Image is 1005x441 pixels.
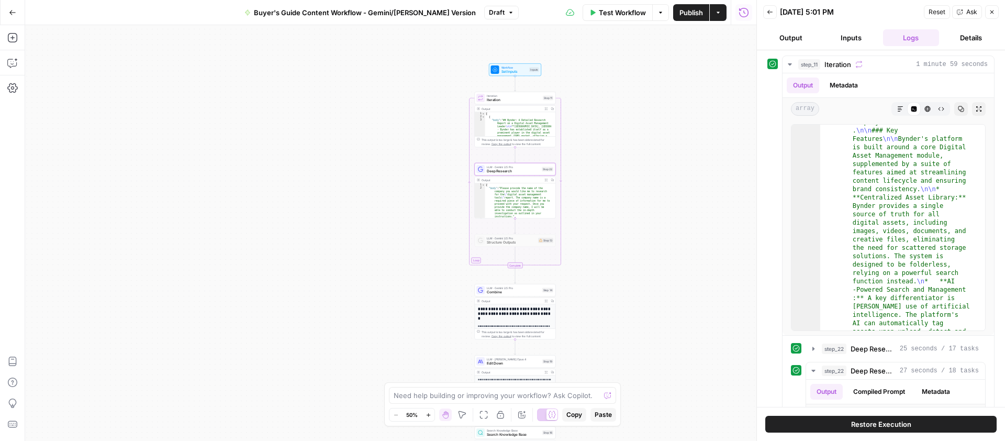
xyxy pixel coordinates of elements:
div: Complete [475,262,556,268]
span: LLM · Gemini 2.5 Pro [487,165,540,169]
button: Details [943,29,999,46]
span: Paste [595,410,612,420]
span: 50% [406,411,418,419]
div: 3 [475,218,485,221]
span: Toggle code folding, rows 2 through 4 [482,115,485,118]
span: 1 minute 59 seconds [916,60,988,69]
button: Publish [673,4,709,21]
span: Search Knowledge Base [487,428,540,433]
button: Draft [484,6,519,19]
div: Output [482,107,541,111]
g: Edge from step_11 to step_22 [515,147,516,162]
span: Iteration [487,97,541,103]
button: Inputs [823,29,879,46]
button: Test Workflow [583,4,652,21]
span: Combine [487,290,540,295]
span: Publish [679,7,703,18]
div: 2 [475,115,485,118]
button: 1 minute 59 seconds [783,56,994,73]
button: Paste [590,408,616,422]
span: step_22 [822,344,846,354]
div: 2 [475,186,485,218]
div: LLM · Gemini 2.5 ProDeep ResearchStep 22Output{ "body":"Please provide the name of the company yo... [475,163,556,218]
div: WorkflowSet InputsInputs [475,63,556,76]
button: Metadata [823,78,864,93]
div: Step 19 [542,359,553,364]
button: Compiled Prompt [847,384,911,400]
span: Copy the output [492,142,511,146]
button: Output [787,78,819,93]
div: LLM · Gemini 2.5 ProStructure OutputsStep 13 [475,234,556,247]
span: step_22 [822,366,846,376]
button: 25 seconds / 17 tasks [806,340,985,357]
div: Output [482,370,541,374]
span: Deep Research [487,169,540,174]
span: Draft [489,8,505,17]
span: Iteration [487,94,541,98]
span: array [791,102,819,116]
span: Workflow [501,65,528,70]
span: Reset [929,7,945,17]
span: Edit Down [487,361,540,366]
span: Search Knowledge Base [487,432,540,437]
div: Step 13 [538,238,553,243]
div: LoopIterationIterationStep 11Output[ { "body":"## Bynder: A Detailed Research Report on a Digital... [475,92,556,147]
button: Reset [924,5,950,19]
div: Step 14 [542,288,554,293]
g: Edge from start to step_11 [515,76,516,91]
span: Deep Research [851,366,896,376]
span: 25 seconds / 17 tasks [900,344,979,354]
span: step_11 [798,59,820,70]
span: LLM · Gemini 2.5 Pro [487,236,536,240]
button: Logs [883,29,939,46]
span: Buyer's Guide Content Workflow - Gemini/[PERSON_NAME] Version [254,7,476,18]
button: Output [810,384,843,400]
span: Restore Execution [851,419,911,429]
div: Step 16 [542,431,553,435]
button: Buyer's Guide Content Workflow - Gemini/[PERSON_NAME] Version [238,4,482,21]
div: Step 22 [542,167,553,172]
span: LLM · [PERSON_NAME] Opus 4 [487,357,540,361]
button: Ask [952,5,982,19]
button: 27 seconds / 18 tasks [806,362,985,379]
span: Structure Outputs [487,240,536,245]
span: Test Workflow [599,7,646,18]
span: Toggle code folding, rows 1 through 5 [482,112,485,115]
span: LLM · Gemini 2.5 Pro [487,286,540,290]
span: Set Inputs [501,69,528,74]
span: Copy [566,410,582,420]
span: Ask [966,7,977,17]
span: 27 seconds / 18 tasks [900,366,979,376]
div: 1 [475,183,485,186]
button: Restore Execution [765,416,997,433]
div: Complete [508,262,523,268]
div: Output [482,299,541,303]
span: Iteration [824,59,851,70]
div: This output is too large & has been abbreviated for review. to view the full content. [482,330,553,338]
g: Edge from step_22 to step_13 [515,218,516,234]
div: 1 [475,112,485,115]
g: Edge from step_14 to step_19 [515,339,516,355]
div: Inputs [529,68,539,72]
span: Toggle code folding, rows 1 through 4 [482,183,485,186]
g: Edge from step_11-iteration-end to step_14 [515,268,516,283]
button: Metadata [915,384,956,400]
div: Step 11 [543,96,553,101]
div: Output [482,178,541,182]
button: Output [763,29,819,46]
button: Copy [562,408,586,422]
div: This output is too large & has been abbreviated for review. to view the full content. [482,138,553,146]
span: Copy the output [492,335,511,338]
span: Deep Research [851,344,896,354]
